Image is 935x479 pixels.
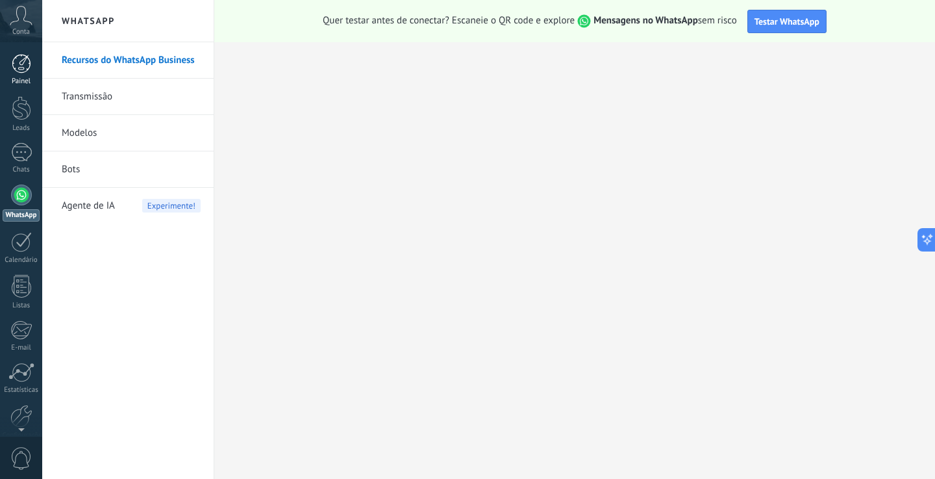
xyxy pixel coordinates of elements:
[754,16,819,27] span: Testar WhatsApp
[3,386,40,395] div: Estatísticas
[62,79,201,115] a: Transmissão
[42,188,214,224] li: Agente de IA
[593,14,698,27] strong: Mensagens no WhatsApp
[62,188,115,224] span: Agente de IA
[42,151,214,188] li: Bots
[3,256,40,265] div: Calendário
[3,344,40,352] div: E-mail
[3,302,40,310] div: Listas
[747,10,827,33] button: Testar WhatsApp
[62,151,201,188] a: Bots
[42,79,214,115] li: Transmissão
[142,199,201,213] span: Experimente!
[3,77,40,86] div: Painel
[3,124,40,133] div: Leads
[62,188,201,224] a: Agente de IAExperimente!
[42,42,214,79] li: Recursos do WhatsApp Business
[3,166,40,174] div: Chats
[62,115,201,151] a: Modelos
[42,115,214,151] li: Modelos
[62,42,201,79] a: Recursos do WhatsApp Business
[3,209,40,222] div: WhatsApp
[12,28,30,36] span: Conta
[323,14,737,28] span: Quer testar antes de conectar? Escaneie o QR code e explore sem risco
